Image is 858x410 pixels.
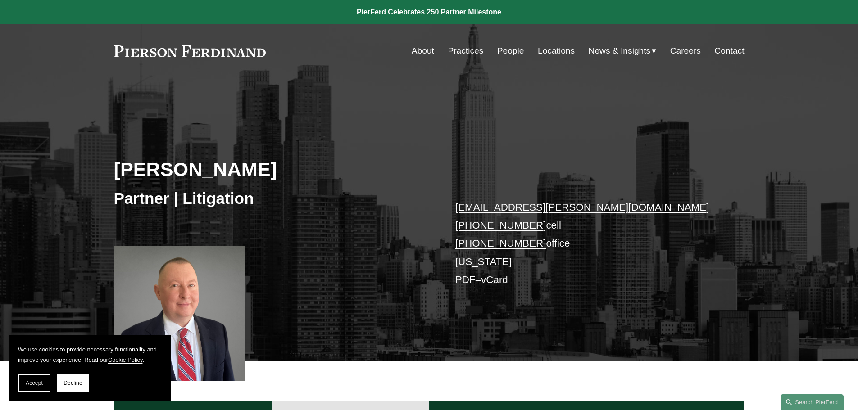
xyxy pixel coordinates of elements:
[714,42,744,59] a: Contact
[448,42,483,59] a: Practices
[9,335,171,401] section: Cookie banner
[114,158,429,181] h2: [PERSON_NAME]
[26,380,43,386] span: Accept
[589,42,657,59] a: folder dropdown
[538,42,575,59] a: Locations
[18,344,162,365] p: We use cookies to provide necessary functionality and improve your experience. Read our .
[57,374,89,392] button: Decline
[18,374,50,392] button: Accept
[455,238,546,249] a: [PHONE_NUMBER]
[497,42,524,59] a: People
[412,42,434,59] a: About
[589,43,651,59] span: News & Insights
[670,42,701,59] a: Careers
[455,220,546,231] a: [PHONE_NUMBER]
[781,394,844,410] a: Search this site
[455,198,718,289] p: cell office [US_STATE] –
[114,189,429,208] h3: Partner | Litigation
[64,380,82,386] span: Decline
[108,356,143,363] a: Cookie Policy
[455,202,709,213] a: [EMAIL_ADDRESS][PERSON_NAME][DOMAIN_NAME]
[481,274,508,285] a: vCard
[455,274,476,285] a: PDF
